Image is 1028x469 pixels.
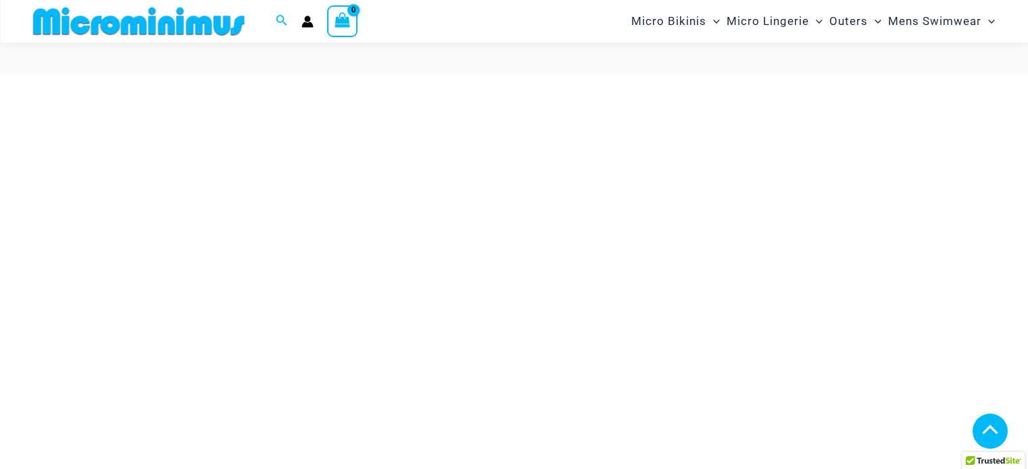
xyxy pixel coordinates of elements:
[888,4,981,39] span: Mens Swimwear
[723,4,826,39] a: Micro LingerieMenu ToggleMenu Toggle
[868,4,881,39] span: Menu Toggle
[829,4,868,39] span: Outers
[885,4,998,39] a: Mens SwimwearMenu ToggleMenu Toggle
[727,4,809,39] span: Micro Lingerie
[981,4,995,39] span: Menu Toggle
[327,5,358,36] a: View Shopping Cart, empty
[628,4,723,39] a: Micro BikinisMenu ToggleMenu Toggle
[276,13,288,30] a: Search icon link
[28,6,250,36] img: MM SHOP LOGO FLAT
[631,4,706,39] span: Micro Bikinis
[706,4,720,39] span: Menu Toggle
[626,2,1001,41] nav: Site Navigation
[809,4,823,39] span: Menu Toggle
[301,16,314,28] a: Account icon link
[826,4,885,39] a: OutersMenu ToggleMenu Toggle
